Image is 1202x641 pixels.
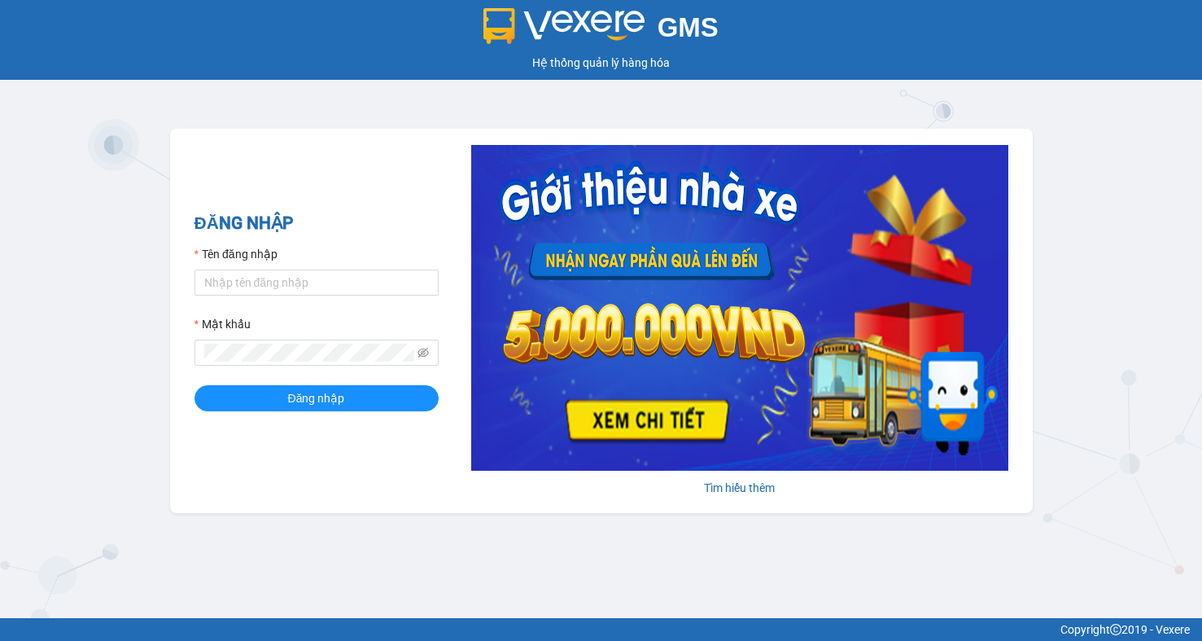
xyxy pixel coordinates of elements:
img: logo 2 [483,8,645,44]
img: banner-0 [471,145,1008,471]
input: Tên đăng nhập [195,270,439,296]
div: Copyright 2019 - Vexere [12,621,1190,639]
a: GMS [483,24,719,37]
span: eye-invisible [417,347,429,358]
span: copyright [1110,624,1121,635]
button: Đăng nhập [195,385,439,411]
input: Mật khẩu [204,344,414,362]
div: Tìm hiểu thêm [471,479,1008,497]
h2: ĐĂNG NHẬP [195,210,439,237]
div: Hệ thống quản lý hàng hóa [4,54,1198,72]
label: Tên đăng nhập [195,245,278,263]
span: GMS [658,12,719,42]
span: Đăng nhập [288,389,345,407]
label: Mật khẩu [195,315,251,333]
